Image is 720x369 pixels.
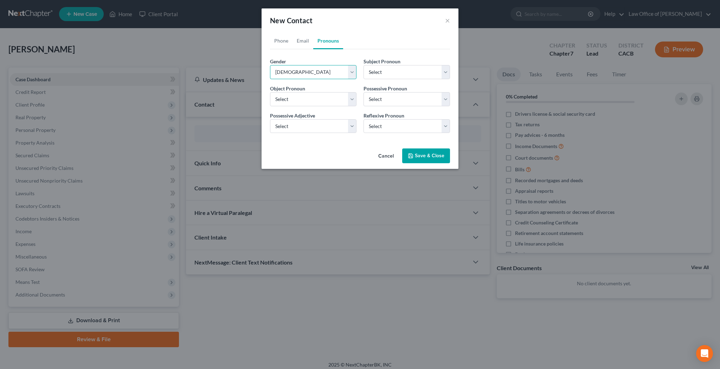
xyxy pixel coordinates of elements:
span: Possessive Pronoun [364,85,407,91]
span: New Contact [270,16,313,25]
a: Email [292,32,313,49]
button: Save & Close [402,148,450,163]
span: Subject Pronoun [364,58,400,64]
div: Open Intercom Messenger [696,345,713,362]
span: Object Pronoun [270,85,305,91]
span: Possessive Adjective [270,113,315,119]
span: Gender [270,58,286,64]
button: Cancel [373,149,399,163]
a: Pronouns [313,32,343,49]
span: Reflexive Pronoun [364,113,404,119]
a: Phone [270,32,292,49]
button: × [445,16,450,25]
